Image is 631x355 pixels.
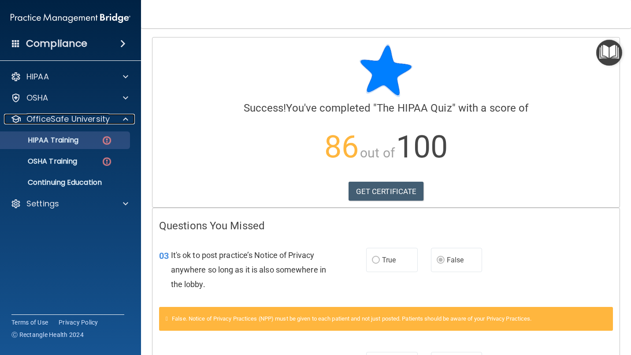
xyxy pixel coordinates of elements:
[437,257,445,264] input: False
[324,129,359,165] span: 86
[396,129,448,165] span: 100
[11,71,128,82] a: HIPAA
[26,71,49,82] p: HIPAA
[596,40,622,66] button: Open Resource Center
[6,157,77,166] p: OSHA Training
[172,315,531,322] span: False. Notice of Privacy Practices (NPP) must be given to each patient and not just posted. Patie...
[6,136,78,145] p: HIPAA Training
[26,93,48,103] p: OSHA
[382,256,396,264] span: True
[26,37,87,50] h4: Compliance
[360,44,412,97] img: blue-star-rounded.9d042014.png
[6,178,126,187] p: Continuing Education
[377,102,452,114] span: The HIPAA Quiz
[101,156,112,167] img: danger-circle.6113f641.png
[372,257,380,264] input: True
[11,330,84,339] span: Ⓒ Rectangle Health 2024
[11,93,128,103] a: OSHA
[26,114,110,124] p: OfficeSafe University
[26,198,59,209] p: Settings
[159,102,613,114] h4: You've completed " " with a score of
[360,145,395,161] span: out of
[11,114,128,124] a: OfficeSafe University
[447,256,464,264] span: False
[349,182,424,201] a: GET CERTIFICATE
[244,102,286,114] span: Success!
[101,135,112,146] img: danger-circle.6113f641.png
[171,250,326,289] span: It's ok to post practice’s Notice of Privacy anywhere so long as it is also somewhere in the lobby.
[159,250,169,261] span: 03
[11,9,130,27] img: PMB logo
[159,220,613,232] h4: Questions You Missed
[11,198,128,209] a: Settings
[59,318,98,327] a: Privacy Policy
[11,318,48,327] a: Terms of Use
